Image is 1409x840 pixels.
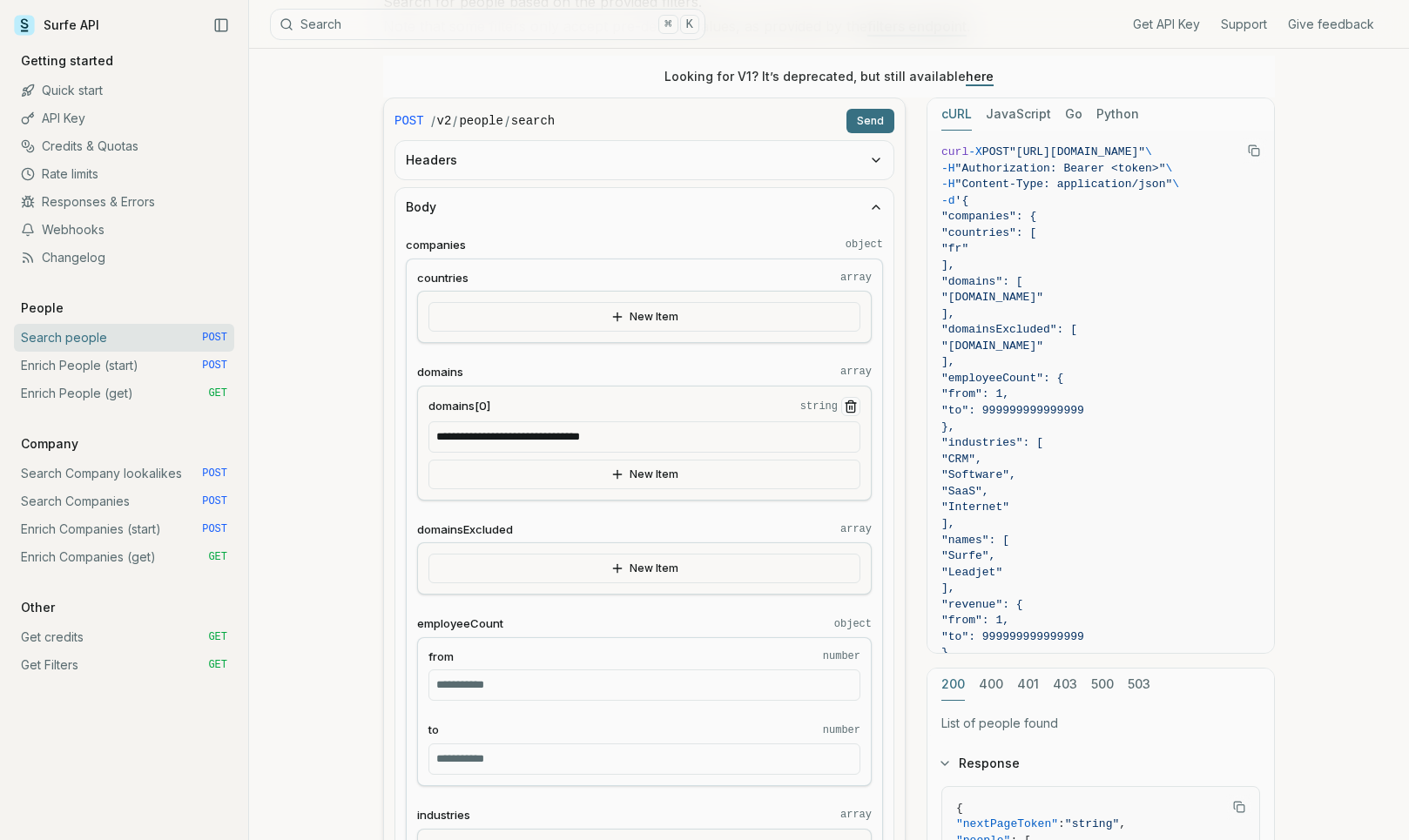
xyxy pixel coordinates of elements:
span: POST [202,522,227,536]
span: POST [202,331,227,345]
span: "[DOMAIN_NAME]" [941,291,1043,304]
a: Enrich Companies (get) GET [14,543,234,571]
button: Search⌘K [270,9,705,40]
button: New Item [428,554,860,583]
span: "[DOMAIN_NAME]" [941,339,1043,353]
span: , [1119,817,1126,830]
span: domainsExcluded [417,521,513,538]
a: Webhooks [14,216,234,244]
a: Get Filters GET [14,651,234,679]
button: 200 [941,669,965,701]
button: cURL [941,98,972,131]
span: "CRM", [941,453,982,466]
span: employeeCount [417,615,503,632]
button: 401 [1017,669,1039,701]
code: object [846,238,883,252]
span: ], [941,517,955,530]
span: curl [941,145,968,158]
span: "to": 999999999999999 [941,630,1084,643]
a: Responses & Errors [14,188,234,216]
span: "industries": [ [941,436,1043,449]
a: API Key [14,104,234,132]
span: "Leadjet" [941,566,1002,579]
span: "[URL][DOMAIN_NAME]" [1009,145,1145,158]
span: "employeeCount": { [941,372,1063,385]
button: Send [846,109,894,133]
span: to [428,722,439,738]
span: "SaaS", [941,485,989,498]
span: "revenue": { [941,598,1023,611]
span: ], [941,355,955,368]
span: domains [417,364,463,380]
span: "companies": { [941,210,1036,223]
code: object [834,617,872,631]
code: people [459,112,502,130]
button: New Item [428,460,860,489]
a: Get credits GET [14,623,234,651]
span: "domainsExcluded": [ [941,323,1077,336]
button: 403 [1053,669,1077,701]
a: Enrich Companies (start) POST [14,515,234,543]
span: -d [941,194,955,207]
span: "names": [ [941,534,1009,547]
a: Surfe API [14,12,99,38]
span: "Content-Type: application/json" [955,178,1173,191]
span: "from": 1, [941,614,1009,627]
span: POST [394,112,424,130]
span: } [941,646,948,659]
span: ], [941,581,955,595]
span: GET [208,658,227,672]
kbd: K [680,15,699,34]
button: 400 [979,669,1003,701]
span: POST [982,145,1009,158]
button: Copy Text [1241,138,1267,164]
span: from [428,648,454,665]
span: POST [202,359,227,373]
span: "Internet" [941,501,1009,514]
span: domains[0] [428,398,490,414]
span: "fr" [941,242,968,255]
span: / [505,112,509,130]
button: Response [927,741,1274,786]
span: "Surfe", [941,549,995,562]
span: GET [208,386,227,400]
p: People [14,299,71,317]
a: Get API Key [1133,16,1200,33]
code: string [800,400,838,413]
code: number [823,723,860,737]
p: List of people found [941,715,1260,732]
span: "from": 1, [941,387,1009,400]
a: Rate limits [14,160,234,188]
span: ], [941,307,955,320]
span: -H [941,162,955,175]
a: Search people POST [14,324,234,352]
span: GET [208,550,227,564]
code: array [840,271,872,285]
button: Collapse Sidebar [208,12,234,38]
span: GET [208,630,227,644]
button: Remove Item [841,397,860,416]
span: '{ [955,194,969,207]
span: }, [941,420,955,433]
a: here [966,69,994,84]
span: -H [941,178,955,191]
span: { [956,802,963,815]
button: Body [395,188,893,226]
span: \ [1165,162,1172,175]
button: 503 [1128,669,1150,701]
span: "string" [1065,817,1119,830]
a: Search Companies POST [14,487,234,515]
code: v2 [437,112,452,130]
span: / [431,112,435,130]
span: ], [941,259,955,272]
span: "Software", [941,468,1016,481]
button: 500 [1091,669,1114,701]
a: Give feedback [1288,16,1374,33]
button: Python [1096,98,1139,131]
a: Quick start [14,77,234,104]
button: Go [1065,98,1082,131]
a: Credits & Quotas [14,132,234,160]
span: "to": 999999999999999 [941,404,1084,417]
code: array [840,522,872,536]
a: Support [1221,16,1267,33]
